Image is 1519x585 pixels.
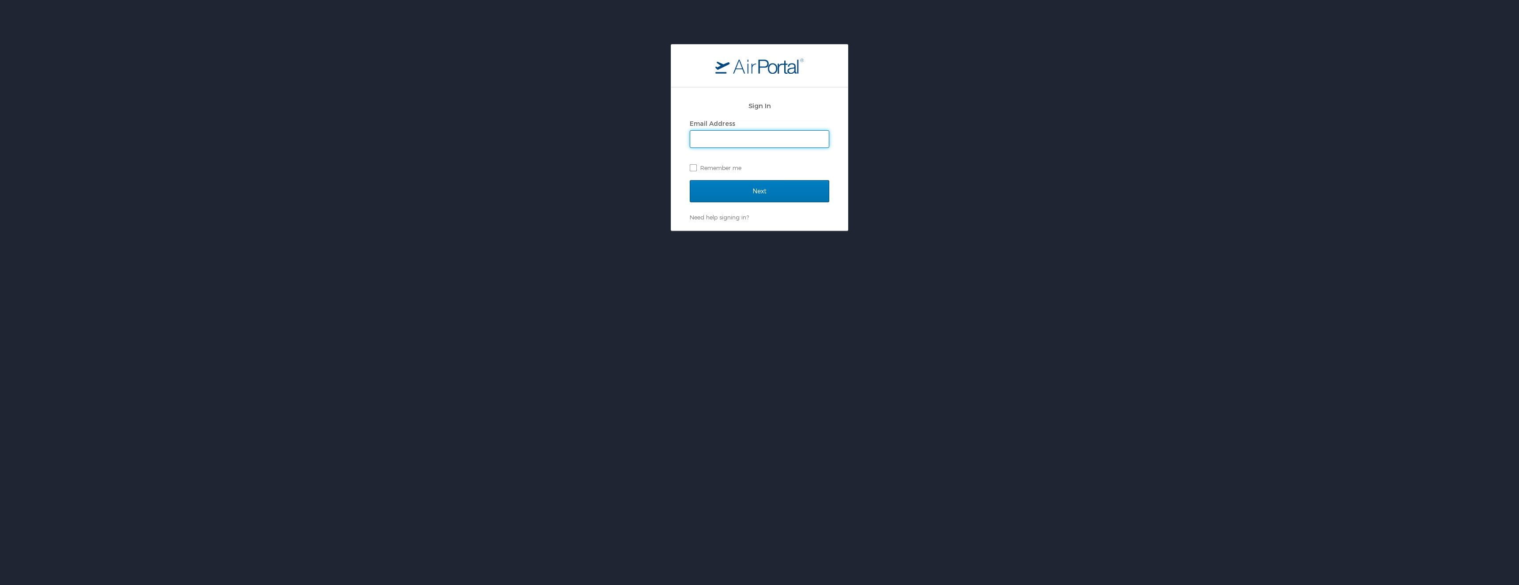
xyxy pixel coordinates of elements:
h2: Sign In [690,101,829,111]
a: Need help signing in? [690,214,749,221]
label: Email Address [690,120,735,127]
input: Next [690,180,829,202]
img: logo [715,58,804,74]
label: Remember me [690,161,829,174]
